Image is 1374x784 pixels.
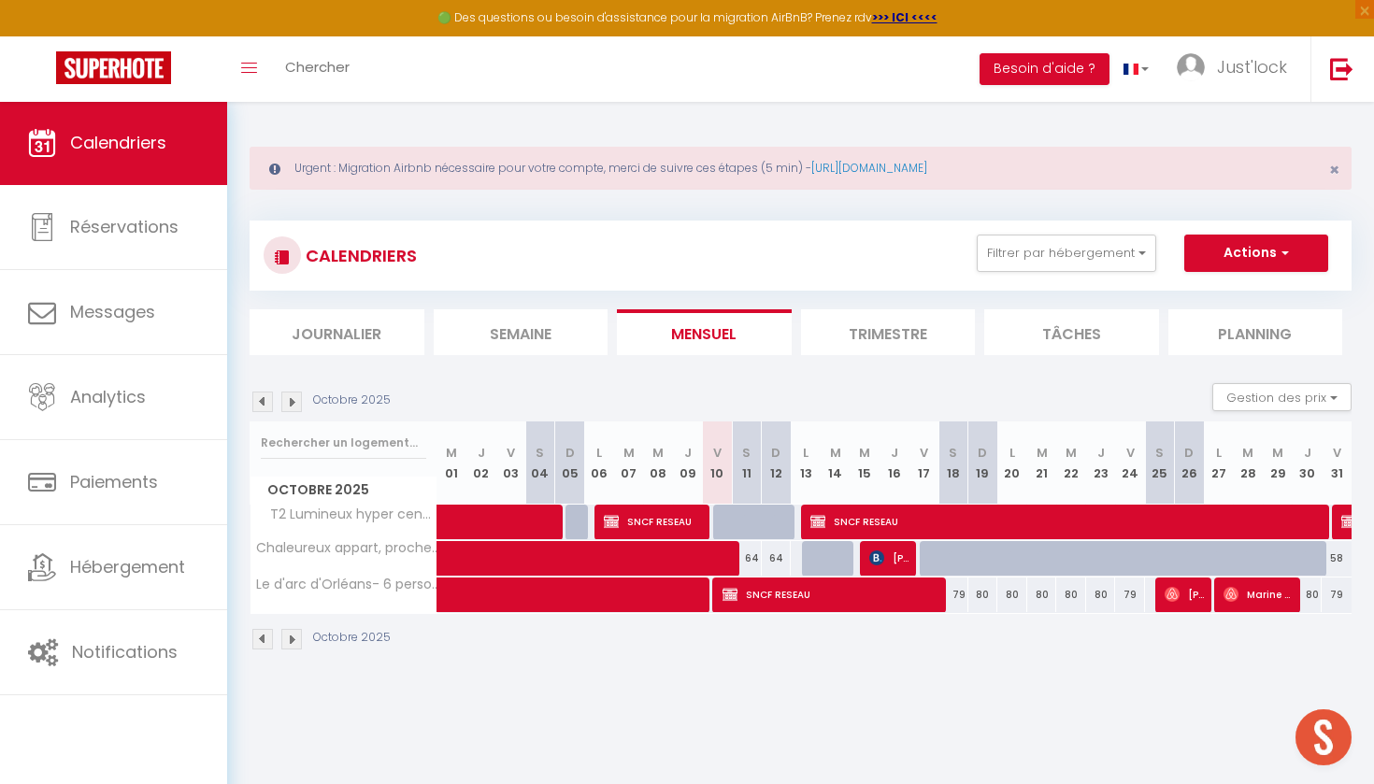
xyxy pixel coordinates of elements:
img: ... [1177,53,1205,81]
th: 07 [614,421,644,505]
abbr: L [596,444,602,462]
abbr: M [623,444,635,462]
abbr: J [1304,444,1311,462]
div: 79 [1115,577,1145,612]
abbr: J [1097,444,1105,462]
a: >>> ICI <<<< [872,9,937,25]
div: 80 [1293,577,1323,612]
div: 79 [1322,577,1352,612]
abbr: D [1184,444,1194,462]
abbr: M [1272,444,1283,462]
abbr: L [803,444,809,462]
abbr: L [1216,444,1222,462]
th: 20 [997,421,1027,505]
th: 27 [1204,421,1234,505]
th: 28 [1234,421,1264,505]
span: Messages [70,300,155,323]
abbr: V [920,444,928,462]
span: Réservations [70,215,179,238]
th: 12 [762,421,792,505]
div: 80 [968,577,998,612]
abbr: D [565,444,575,462]
input: Rechercher un logement... [261,426,426,460]
th: 05 [555,421,585,505]
th: 29 [1263,421,1293,505]
div: Ouvrir le chat [1295,709,1352,765]
div: 80 [1056,577,1086,612]
li: Semaine [434,309,608,355]
span: Chercher [285,57,350,77]
abbr: M [1037,444,1048,462]
button: Gestion des prix [1212,383,1352,411]
button: Close [1329,162,1339,178]
span: SNCF RESEAU [723,577,942,612]
li: Journalier [250,309,424,355]
abbr: S [949,444,957,462]
th: 23 [1086,421,1116,505]
h3: CALENDRIERS [301,235,417,277]
div: Urgent : Migration Airbnb nécessaire pour votre compte, merci de suivre ces étapes (5 min) - [250,147,1352,190]
span: [PERSON_NAME] [869,540,909,576]
th: 11 [732,421,762,505]
button: Filtrer par hébergement [977,235,1156,272]
abbr: V [507,444,515,462]
th: 24 [1115,421,1145,505]
span: Calendriers [70,131,166,154]
img: logout [1330,57,1353,80]
span: Just'lock [1217,55,1287,78]
abbr: D [771,444,780,462]
abbr: L [1009,444,1015,462]
span: Analytics [70,385,146,408]
th: 02 [466,421,496,505]
abbr: M [859,444,870,462]
span: Notifications [72,640,178,663]
abbr: S [742,444,751,462]
abbr: J [684,444,692,462]
li: Planning [1168,309,1343,355]
th: 16 [880,421,909,505]
th: 03 [496,421,526,505]
abbr: S [1155,444,1164,462]
abbr: S [536,444,544,462]
img: Super Booking [56,51,171,84]
th: 22 [1056,421,1086,505]
th: 25 [1145,421,1175,505]
p: Octobre 2025 [313,629,391,647]
button: Actions [1184,235,1328,272]
th: 08 [643,421,673,505]
abbr: M [652,444,664,462]
a: [URL][DOMAIN_NAME] [811,160,927,176]
div: 80 [997,577,1027,612]
abbr: M [1242,444,1253,462]
th: 30 [1293,421,1323,505]
span: T2 Lumineux hyper centre [253,505,440,525]
th: 06 [584,421,614,505]
abbr: M [830,444,841,462]
span: SNCF RESEAU [810,504,1329,539]
div: 58 [1322,541,1352,576]
abbr: V [1333,444,1341,462]
th: 13 [791,421,821,505]
div: 79 [938,577,968,612]
span: Hébergement [70,555,185,578]
th: 17 [909,421,939,505]
th: 09 [673,421,703,505]
li: Trimestre [801,309,976,355]
abbr: V [713,444,722,462]
th: 14 [821,421,851,505]
th: 15 [850,421,880,505]
span: SNCF RESEAU [604,504,704,539]
a: Chercher [271,36,364,102]
abbr: J [891,444,898,462]
th: 04 [525,421,555,505]
th: 19 [968,421,998,505]
abbr: M [446,444,457,462]
span: Marine De Talancé [1224,577,1294,612]
button: Besoin d'aide ? [980,53,1109,85]
span: Octobre 2025 [250,477,437,504]
a: ... Just'lock [1163,36,1310,102]
p: Octobre 2025 [313,392,391,409]
abbr: D [978,444,987,462]
span: Chaleureux appart, proche de [GEOGRAPHIC_DATA] avec parking [253,541,440,555]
